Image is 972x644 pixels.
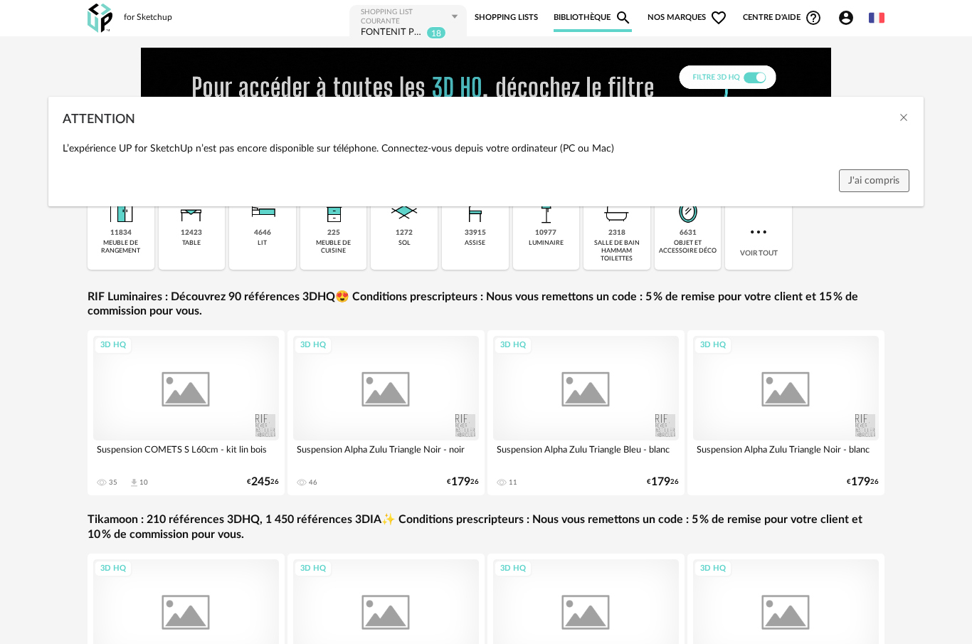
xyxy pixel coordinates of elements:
[839,169,909,192] button: J'ai compris
[63,113,135,126] span: ATTENTION
[898,111,909,126] button: Close
[48,97,923,206] div: ATTENTION
[63,144,614,154] span: L’expérience UP for SketchUp n’est pas encore disponible sur téléphone. Connectez-vous depuis vot...
[848,176,899,186] span: J'ai compris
